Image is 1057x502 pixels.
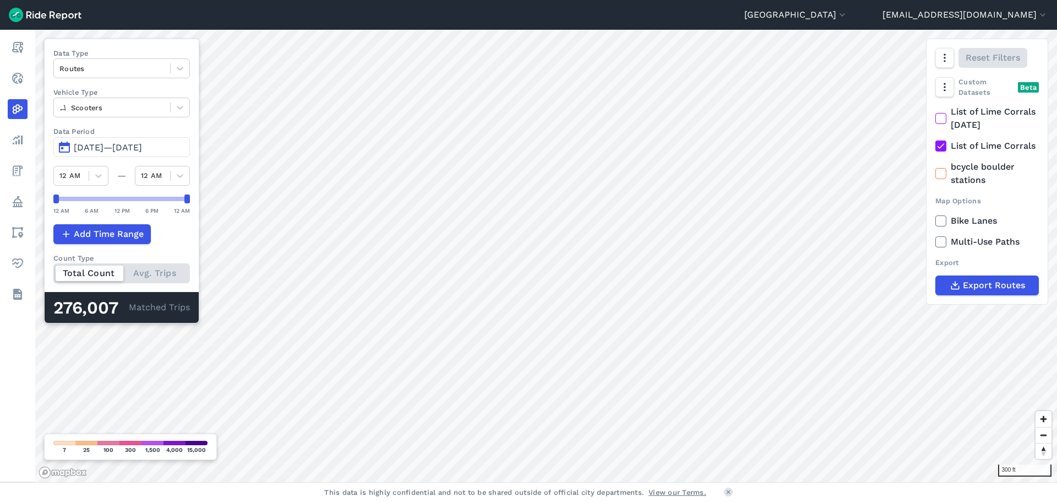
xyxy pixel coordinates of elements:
span: Export Routes [963,279,1025,292]
a: Mapbox logo [39,466,87,479]
div: 12 AM [174,206,190,215]
label: Bike Lanes [935,214,1039,228]
label: List of Lime Corrals [DATE] [935,105,1039,132]
label: List of Lime Corrals [935,139,1039,153]
label: Multi-Use Paths [935,235,1039,249]
div: 6 PM [145,206,159,215]
a: View our Terms. [649,487,706,498]
label: Data Type [53,48,190,58]
div: 12 AM [53,206,69,215]
a: Analyze [8,130,28,150]
span: Add Time Range [74,228,144,241]
div: Count Type [53,253,190,263]
a: Areas [8,223,28,242]
a: Datasets [8,284,28,304]
a: Health [8,253,28,273]
label: Vehicle Type [53,87,190,98]
label: bcycle boulder stations [935,160,1039,187]
button: Zoom out [1036,427,1051,443]
div: 300 ft [998,465,1051,477]
div: 276,007 [53,301,129,315]
button: Export Routes [935,276,1039,295]
canvas: Map [35,30,1057,482]
div: Matched Trips [45,292,199,323]
a: Heatmaps [8,99,28,119]
div: Map Options [935,196,1039,206]
div: Custom Datasets [935,77,1039,98]
div: 6 AM [85,206,99,215]
button: [DATE]—[DATE] [53,137,190,157]
img: Ride Report [9,8,81,22]
button: [EMAIL_ADDRESS][DOMAIN_NAME] [882,8,1048,21]
a: Report [8,37,28,57]
span: [DATE]—[DATE] [74,142,142,153]
a: Realtime [8,68,28,88]
div: — [108,169,135,182]
button: Zoom in [1036,411,1051,427]
div: Beta [1018,82,1039,93]
span: Reset Filters [966,51,1020,64]
a: Fees [8,161,28,181]
div: 12 PM [115,206,130,215]
button: Add Time Range [53,224,151,244]
button: Reset bearing to north [1036,443,1051,459]
button: [GEOGRAPHIC_DATA] [744,8,848,21]
button: Reset Filters [958,48,1027,68]
a: Policy [8,192,28,212]
label: Data Period [53,126,190,137]
div: Export [935,257,1039,268]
